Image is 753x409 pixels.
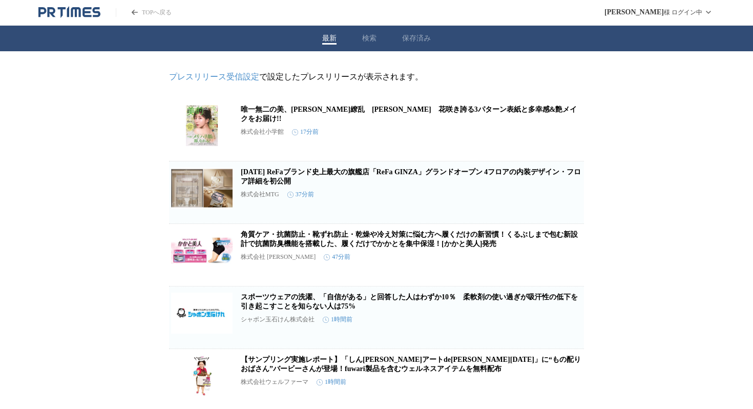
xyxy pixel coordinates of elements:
[241,356,581,373] a: 【サンプリング実施レポート】「しん[PERSON_NAME]アートde[PERSON_NAME][DATE]」に“もの配りおばさん”バービーさんが登場！fuwari製品を含むウェルネスアイテムを...
[116,8,172,17] a: PR TIMESのトップページはこちら
[171,105,233,146] img: 唯一無二の美、百花繚乱 田中みな実 花咲き誇る3パターン表紙と多幸感&艶メイクをお届け!!
[322,34,337,43] button: 最新
[241,190,279,199] p: 株式会社MTG
[241,253,316,261] p: 株式会社 [PERSON_NAME]
[324,253,350,261] time: 47分前
[292,128,319,136] time: 17分前
[171,293,233,334] img: スポーツウェアの洗濯、「自信がある」と回答した人はわずか10％ 柔軟剤の使い過ぎが吸汗性の低下を引き起こすことを知らない人は75%
[287,190,314,199] time: 37分前
[171,230,233,271] img: 角質ケア・抗菌防止・靴ずれ防止・乾燥や冷え対策に悩む方へ履くだけの新習慣！くるぶしまで包む新設計で抗菌防臭機能を搭載した、履くだけでかかとを集中保湿！[かかと美人]発売
[171,355,233,396] img: 【サンプリング実施レポート】「しんゆりアートde未来2025」に“もの配りおばさん”バービーさんが登場！fuwari製品を含むウェルネスアイテムを無料配布
[169,72,259,81] a: プレスリリース受信設定
[317,378,346,386] time: 1時間前
[241,168,581,185] a: [DATE] ReFaブランド史上最大の旗艦店「ReFa GINZA」グランドオープン​ 4フロアの内装デザイン・フロア詳細を初公開​
[241,106,577,122] a: 唯一無二の美、[PERSON_NAME]繚乱 [PERSON_NAME] 花咲き誇る3パターン表紙と多幸感&艶メイクをお届け!!
[241,378,308,386] p: 株式会社ウェルファーマ
[241,293,578,310] a: スポーツウェアの洗濯、「自信がある」と回答した人はわずか10％ 柔軟剤の使い過ぎが吸汗性の低下を引き起こすことを知らない人は75%
[362,34,376,43] button: 検索
[241,128,284,136] p: 株式会社小学館
[323,315,352,324] time: 1時間前
[241,315,315,324] p: シャボン玉石けん株式会社
[171,168,233,209] img: 2025年11月15日(土) ReFaブランド史上最大の旗艦店「ReFa GINZA」グランドオープン​ 4フロアの内装デザイン・フロア詳細を初公開​
[604,8,664,16] span: [PERSON_NAME]
[169,72,584,83] p: で設定したプレスリリースが表示されます。
[38,6,100,18] a: PR TIMESのトップページはこちら
[241,231,578,248] a: 角質ケア・抗菌防止・靴ずれ防止・乾燥や冷え対策に悩む方へ履くだけの新習慣！くるぶしまで包む新設計で抗菌防臭機能を搭載した、履くだけでかかとを集中保湿！[かかと美人]発売
[402,34,431,43] button: 保存済み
